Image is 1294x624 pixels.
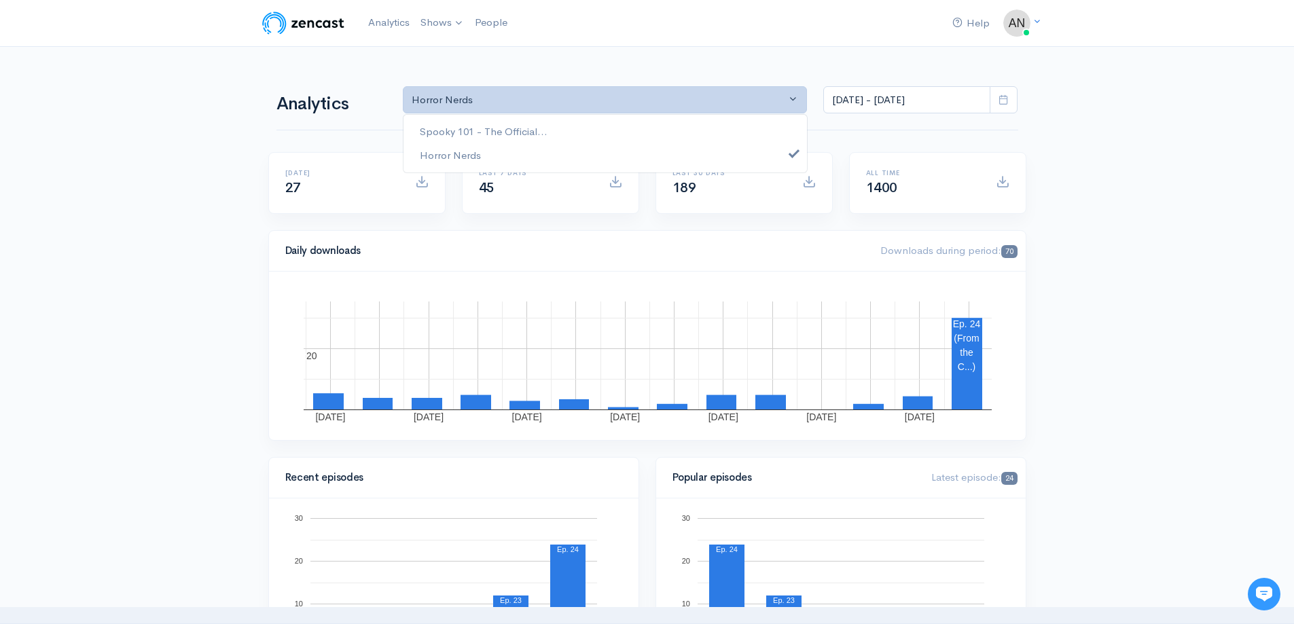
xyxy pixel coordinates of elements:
[285,288,1009,424] svg: A chart.
[285,179,301,196] span: 27
[1003,10,1030,37] img: ...
[1001,472,1017,485] span: 24
[806,411,836,422] text: [DATE]
[18,233,253,249] p: Find an answer quickly
[415,8,469,38] a: Shows
[708,411,738,422] text: [DATE]
[947,9,995,38] a: Help
[681,514,689,522] text: 30
[866,169,980,177] h6: All time
[672,179,696,196] span: 189
[403,86,808,114] button: Horror Nerds
[610,411,640,422] text: [DATE]
[681,600,689,608] text: 10
[511,411,541,422] text: [DATE]
[823,86,990,114] input: analytics date range selector
[672,169,786,177] h6: Last 30 days
[285,472,614,483] h4: Recent episodes
[294,600,302,608] text: 10
[957,361,975,372] text: C...)
[88,188,163,199] span: New conversation
[681,557,689,565] text: 20
[420,147,481,163] span: Horror Nerds
[672,472,916,483] h4: Popular episodes
[1248,578,1280,610] iframe: gist-messenger-bubble-iframe
[315,411,345,422] text: [DATE]
[773,596,795,604] text: Ep. 23
[363,8,415,37] a: Analytics
[285,169,399,177] h6: [DATE]
[413,411,443,422] text: [DATE]
[260,10,346,37] img: ZenCast Logo
[20,66,251,88] h1: Hi 👋
[866,179,897,196] span: 1400
[557,545,579,553] text: Ep. 24
[285,245,865,257] h4: Daily downloads
[880,244,1017,257] span: Downloads during period:
[420,124,547,140] span: Spooky 101 - The Official...
[500,596,522,604] text: Ep. 23
[412,92,787,108] div: Horror Nerds
[306,350,317,361] text: 20
[20,90,251,155] h2: Just let us know if you need anything and we'll be happy to help! 🙂
[931,471,1017,483] span: Latest episode:
[294,514,302,522] text: 30
[1001,245,1017,258] span: 70
[952,318,980,329] text: Ep. 24
[276,94,387,114] h1: Analytics
[39,255,242,282] input: Search articles
[904,411,934,422] text: [DATE]
[479,179,495,196] span: 45
[479,169,592,177] h6: Last 7 days
[21,180,251,207] button: New conversation
[294,557,302,565] text: 20
[716,545,738,553] text: Ep. 24
[469,8,513,37] a: People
